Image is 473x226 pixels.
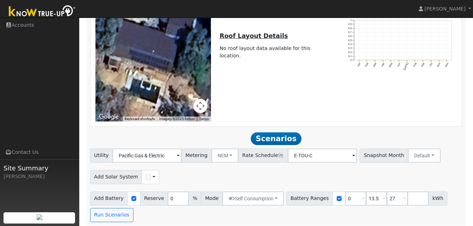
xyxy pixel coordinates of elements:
span: [PERSON_NAME] [424,6,466,12]
circle: onclick="" [415,60,416,61]
text: Sep [421,62,425,68]
u: Roof Layout Details [219,32,288,39]
circle: onclick="" [438,60,440,61]
text: Nov [436,62,441,68]
img: retrieve [37,214,42,220]
span: % [188,192,201,206]
text: 0.6 [348,35,352,38]
div: [PERSON_NAME] [4,173,75,180]
span: Add Solar System [90,170,142,184]
button: NEM [211,149,239,163]
text: 1 [350,19,352,22]
text: 0.8 [348,27,352,30]
a: Terms (opens in new tab) [199,117,209,121]
span: Utility [90,149,113,163]
text: Jun [397,62,401,67]
span: Scenarios [251,132,301,145]
span: Snapshot Month [360,149,408,163]
circle: onclick="" [430,60,431,61]
text: Aug [412,62,417,68]
text: 0.7 [348,31,352,34]
text: 0.5 [348,39,352,42]
text: Dec [444,62,449,68]
circle: onclick="" [398,60,399,61]
text: May [388,62,393,68]
circle: onclick="" [382,60,384,61]
span: Battery Ranges [286,192,333,206]
text: 0.1 [348,55,352,58]
td: No roof layout data available for this location. [218,43,334,61]
span: Mode [201,192,223,206]
span: Metering [181,149,212,163]
img: Google [97,112,120,121]
input: Select a Rate Schedule [288,149,357,163]
span: Rate Schedule [238,149,288,163]
text: 0.3 [348,47,352,50]
img: Know True-Up [5,4,79,20]
text: Oct [429,62,433,67]
text: [DATE] [403,62,409,71]
circle: onclick="" [391,60,392,61]
span: Site Summary [4,163,75,173]
text: Mar [373,62,378,68]
circle: onclick="" [406,60,407,61]
span: Imagery ©2025 Airbus [159,117,195,121]
text: 0.9 [348,23,352,26]
span: Reserve [140,192,168,206]
text: Jan [356,62,361,67]
circle: onclick="" [423,60,424,61]
span: Add Battery [90,192,128,206]
button: Self Consumption [222,192,284,206]
button: Run Scenarios [90,208,133,222]
circle: onclick="" [447,60,448,61]
circle: onclick="" [374,60,375,61]
text: 0 [350,59,352,62]
a: Open this area in Google Maps (opens a new window) [97,112,120,121]
button: Map camera controls [193,99,207,113]
circle: onclick="" [367,60,368,61]
span: kWh [428,192,447,206]
text: Feb [365,62,369,68]
button: Default [408,149,441,163]
text: 0.4 [348,43,352,46]
text: Apr [381,62,385,67]
circle: onclick="" [359,60,360,61]
input: Select a Utility [112,149,182,163]
text: 0.2 [348,51,352,54]
button: Keyboard shortcuts [125,117,155,121]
